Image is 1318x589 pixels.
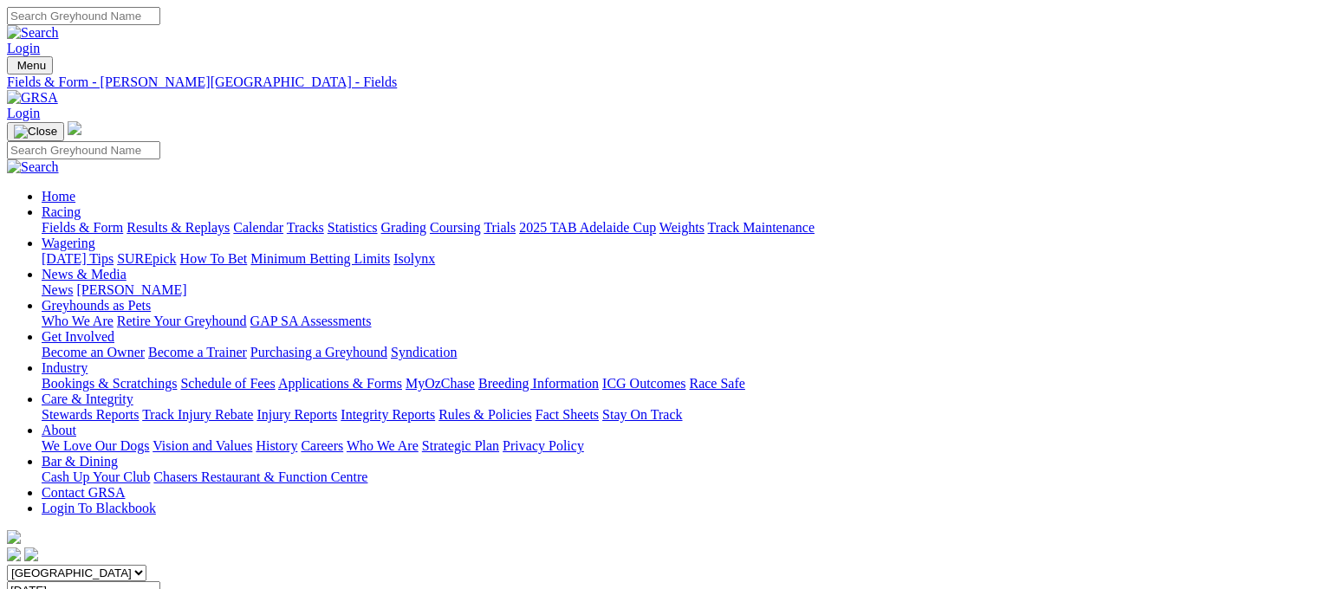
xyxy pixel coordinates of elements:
[256,438,297,453] a: History
[602,407,682,422] a: Stay On Track
[180,251,248,266] a: How To Bet
[42,485,125,500] a: Contact GRSA
[76,282,186,297] a: [PERSON_NAME]
[117,251,176,266] a: SUREpick
[42,501,156,515] a: Login To Blackbook
[347,438,419,453] a: Who We Are
[180,376,275,391] a: Schedule of Fees
[7,530,21,544] img: logo-grsa-white.png
[7,122,64,141] button: Toggle navigation
[328,220,378,235] a: Statistics
[42,251,1311,267] div: Wagering
[42,314,1311,329] div: Greyhounds as Pets
[7,547,21,561] img: facebook.svg
[42,189,75,204] a: Home
[256,407,337,422] a: Injury Reports
[7,141,160,159] input: Search
[301,438,343,453] a: Careers
[17,59,46,72] span: Menu
[153,469,367,484] a: Chasers Restaurant & Function Centre
[536,407,599,422] a: Fact Sheets
[250,314,372,328] a: GAP SA Assessments
[250,251,390,266] a: Minimum Betting Limits
[42,345,145,359] a: Become an Owner
[42,220,1311,236] div: Racing
[602,376,685,391] a: ICG Outcomes
[708,220,815,235] a: Track Maintenance
[117,314,247,328] a: Retire Your Greyhound
[381,220,426,235] a: Grading
[393,251,435,266] a: Isolynx
[42,438,1311,454] div: About
[142,407,253,422] a: Track Injury Rebate
[42,204,81,219] a: Racing
[24,547,38,561] img: twitter.svg
[7,74,1311,90] a: Fields & Form - [PERSON_NAME][GEOGRAPHIC_DATA] - Fields
[42,454,118,469] a: Bar & Dining
[7,25,59,41] img: Search
[42,376,1311,392] div: Industry
[148,345,247,359] a: Become a Trainer
[42,282,73,297] a: News
[42,282,1311,298] div: News & Media
[7,106,40,120] a: Login
[42,329,114,344] a: Get Involved
[519,220,656,235] a: 2025 TAB Adelaide Cup
[42,376,177,391] a: Bookings & Scratchings
[689,376,744,391] a: Race Safe
[42,469,1311,485] div: Bar & Dining
[478,376,599,391] a: Breeding Information
[42,360,88,375] a: Industry
[42,407,1311,423] div: Care & Integrity
[7,90,58,106] img: GRSA
[42,423,76,437] a: About
[250,345,387,359] a: Purchasing a Greyhound
[42,345,1311,360] div: Get Involved
[659,220,704,235] a: Weights
[484,220,516,235] a: Trials
[7,41,40,55] a: Login
[430,220,481,235] a: Coursing
[42,314,114,328] a: Who We Are
[42,267,127,282] a: News & Media
[7,56,53,74] button: Toggle navigation
[7,159,59,175] img: Search
[406,376,475,391] a: MyOzChase
[42,469,150,484] a: Cash Up Your Club
[422,438,499,453] a: Strategic Plan
[42,220,123,235] a: Fields & Form
[42,407,139,422] a: Stewards Reports
[42,251,114,266] a: [DATE] Tips
[42,392,133,406] a: Care & Integrity
[287,220,324,235] a: Tracks
[153,438,252,453] a: Vision and Values
[233,220,283,235] a: Calendar
[503,438,584,453] a: Privacy Policy
[42,236,95,250] a: Wagering
[391,345,457,359] a: Syndication
[42,298,151,313] a: Greyhounds as Pets
[42,438,149,453] a: We Love Our Dogs
[7,7,160,25] input: Search
[14,125,57,139] img: Close
[438,407,532,422] a: Rules & Policies
[341,407,435,422] a: Integrity Reports
[127,220,230,235] a: Results & Replays
[278,376,402,391] a: Applications & Forms
[68,121,81,135] img: logo-grsa-white.png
